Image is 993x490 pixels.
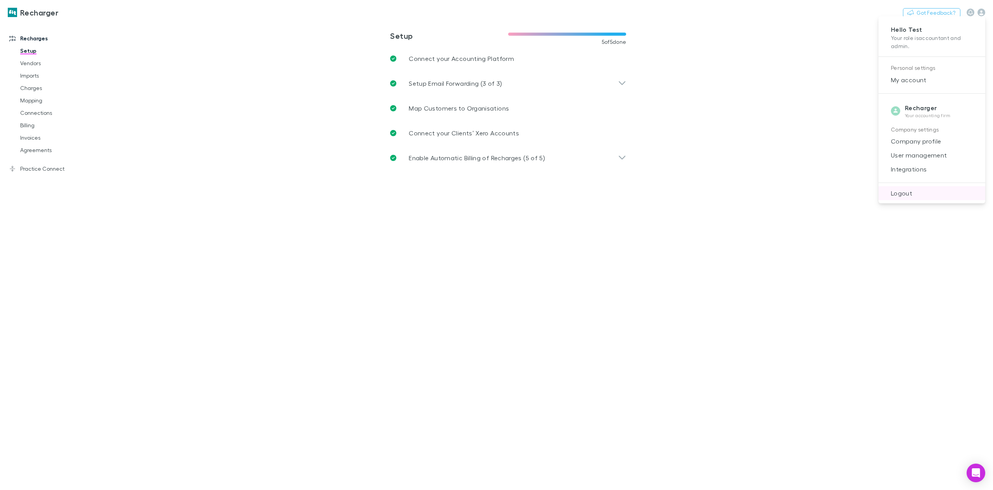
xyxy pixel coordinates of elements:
span: Integrations [885,164,979,174]
span: User management [885,151,979,160]
span: My account [885,75,979,85]
div: Open Intercom Messenger [967,464,985,482]
p: Your role is accountant and admin . [891,34,973,50]
p: Company settings [891,125,973,135]
p: Personal settings [891,63,973,73]
p: Hello Test [891,26,973,34]
strong: Recharger [905,104,937,112]
span: Company profile [885,137,979,146]
span: Logout [885,189,979,198]
p: Your accounting firm [905,113,951,119]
